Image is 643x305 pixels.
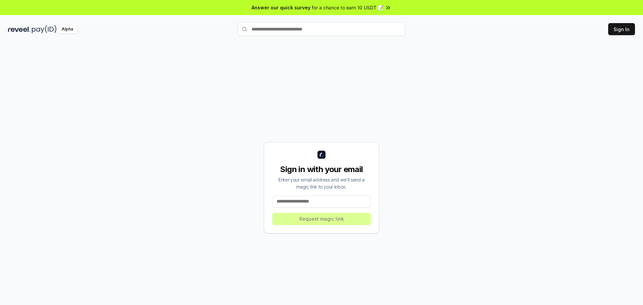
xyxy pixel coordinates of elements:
img: logo_small [317,151,326,159]
div: Alpha [58,25,77,33]
span: for a chance to earn 10 USDT 📝 [312,4,383,11]
span: Answer our quick survey [252,4,310,11]
button: Sign In [608,23,635,35]
img: reveel_dark [8,25,30,33]
img: pay_id [32,25,57,33]
div: Sign in with your email [272,164,371,175]
div: Enter your email address and we’ll send a magic link to your inbox. [272,176,371,190]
